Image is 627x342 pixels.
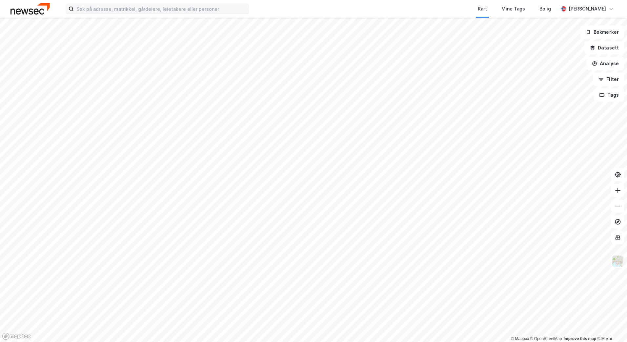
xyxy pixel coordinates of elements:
iframe: Chat Widget [594,311,627,342]
div: Kart [478,5,487,13]
input: Søk på adresse, matrikkel, gårdeiere, leietakere eller personer [74,4,249,14]
div: Mine Tags [501,5,525,13]
button: Datasett [584,41,624,54]
a: Improve this map [564,336,596,341]
a: Mapbox homepage [2,332,31,340]
div: [PERSON_NAME] [569,5,606,13]
div: Kontrollprogram for chat [594,311,627,342]
img: Z [612,255,624,267]
button: Bokmerker [580,26,624,39]
a: OpenStreetMap [530,336,562,341]
button: Analyse [586,57,624,70]
a: Mapbox [511,336,529,341]
button: Tags [594,88,624,102]
div: Bolig [539,5,551,13]
button: Filter [593,73,624,86]
img: newsec-logo.f6e21ccffca1b3a03d2d.png [10,3,50,14]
